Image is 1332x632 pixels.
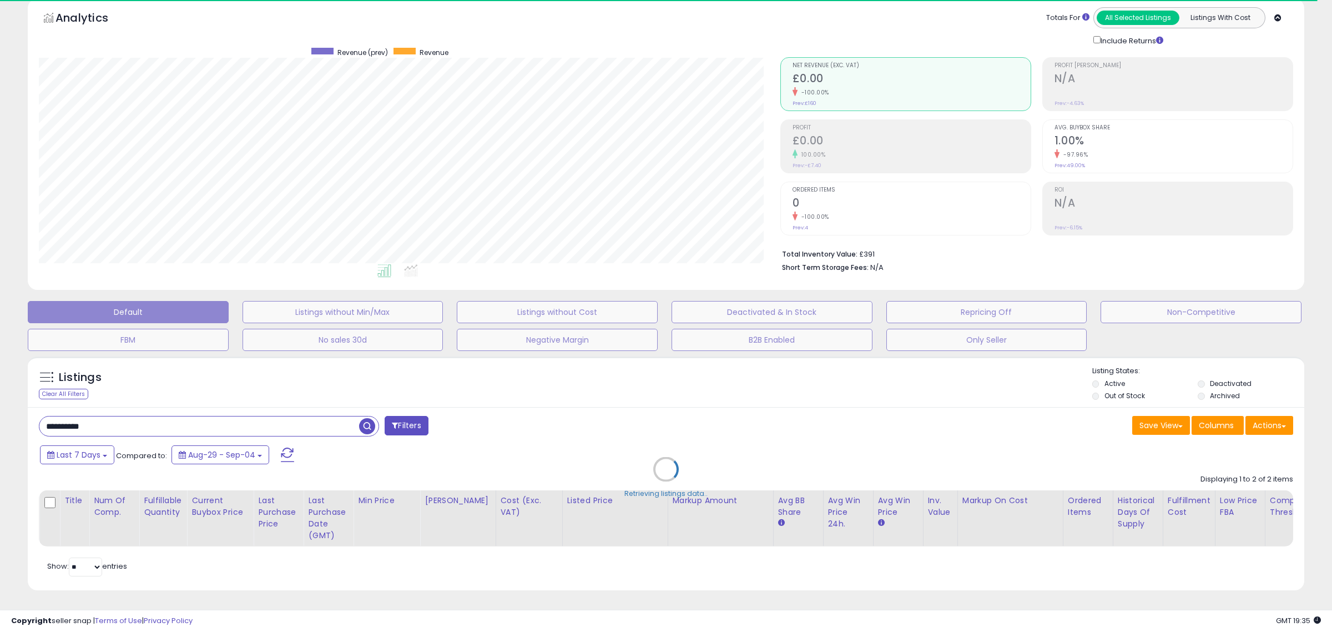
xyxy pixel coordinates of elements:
small: Prev: -6.15% [1054,224,1082,231]
span: Revenue [420,48,448,57]
div: Include Returns [1085,34,1177,46]
span: N/A [870,262,884,273]
button: No sales 30d [243,329,443,351]
div: seller snap | | [11,616,193,626]
small: 100.00% [798,151,826,159]
h2: N/A [1054,197,1293,212]
small: -97.96% [1059,151,1088,159]
small: Prev: 4 [793,224,808,231]
span: Net Revenue (Exc. VAT) [793,63,1031,69]
a: Terms of Use [95,615,142,626]
button: All Selected Listings [1097,11,1179,25]
button: FBM [28,329,229,351]
h2: £0.00 [793,134,1031,149]
div: Retrieving listings data.. [624,489,708,499]
h2: £0.00 [793,72,1031,87]
button: Non-Competitive [1101,301,1301,323]
button: Only Seller [886,329,1087,351]
span: Ordered Items [793,187,1031,193]
small: Prev: -£7.40 [793,162,821,169]
button: Repricing Off [886,301,1087,323]
b: Total Inventory Value: [782,249,857,259]
h2: 1.00% [1054,134,1293,149]
h2: 0 [793,197,1031,212]
h2: N/A [1054,72,1293,87]
span: Avg. Buybox Share [1054,125,1293,131]
span: 2025-09-17 19:35 GMT [1276,615,1321,626]
span: Profit [PERSON_NAME] [1054,63,1293,69]
b: Short Term Storage Fees: [782,263,869,272]
small: Prev: £160 [793,100,816,107]
small: Prev: -4.63% [1054,100,1084,107]
button: Deactivated & In Stock [672,301,872,323]
span: ROI [1054,187,1293,193]
button: Listings With Cost [1179,11,1262,25]
button: B2B Enabled [672,329,872,351]
h5: Analytics [56,10,130,28]
button: Negative Margin [457,329,658,351]
small: Prev: 49.00% [1054,162,1085,169]
button: Listings without Min/Max [243,301,443,323]
li: £391 [782,247,1285,260]
span: Profit [793,125,1031,131]
small: -100.00% [798,213,829,221]
span: Revenue (prev) [337,48,388,57]
div: Totals For [1046,13,1089,23]
button: Default [28,301,229,323]
strong: Copyright [11,615,52,626]
button: Listings without Cost [457,301,658,323]
a: Privacy Policy [144,615,193,626]
small: -100.00% [798,88,829,97]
